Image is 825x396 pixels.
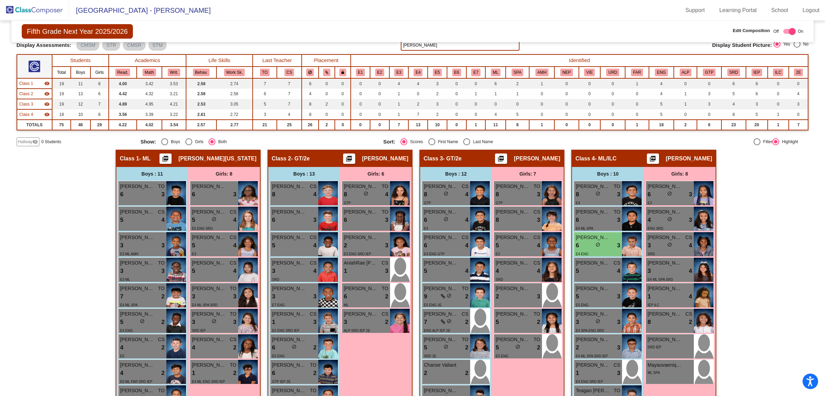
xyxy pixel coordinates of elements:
[253,120,277,130] td: 21
[579,78,601,89] td: 0
[579,109,601,120] td: 0
[649,109,674,120] td: 5
[625,109,649,120] td: 0
[697,78,721,89] td: 0
[721,89,746,99] td: 5
[186,120,216,130] td: 2.57
[277,89,301,99] td: 7
[414,69,423,76] button: E4
[584,69,595,76] button: VIE
[335,109,351,120] td: 0
[674,89,697,99] td: 1
[600,89,625,99] td: 0
[375,69,384,76] button: E2
[17,42,71,48] span: Display Assessments:
[625,78,649,89] td: 1
[721,67,746,78] th: READ Plan
[162,109,186,120] td: 3.22
[746,99,768,109] td: 3
[370,78,389,89] td: 0
[90,67,109,78] th: Girls
[52,99,71,109] td: 19
[714,5,763,16] a: Learning Portal
[447,67,466,78] th: Native Hawaiian or Other Pacific Islander
[674,99,697,109] td: 1
[649,78,674,89] td: 4
[443,155,462,162] span: - GT/2e
[746,78,768,89] td: 6
[428,120,447,130] td: 10
[216,99,253,109] td: 3.05
[447,89,466,99] td: 0
[277,78,301,89] td: 7
[485,109,506,120] td: 4
[466,89,486,99] td: 1
[18,139,32,145] span: Hallway
[90,89,109,99] td: 6
[495,154,507,164] button: Print Students Details
[335,78,351,89] td: 0
[408,78,428,89] td: 4
[529,89,554,99] td: 0
[680,5,710,16] a: Support
[253,78,277,89] td: 7
[408,120,428,130] td: 13
[90,99,109,109] td: 7
[389,89,409,99] td: 1
[554,67,579,78] th: Home Language - Nepali
[90,78,109,89] td: 8
[649,89,674,99] td: 4
[408,99,428,109] td: 2
[186,89,216,99] td: 2.58
[109,120,137,130] td: 4.22
[506,99,529,109] td: 0
[216,109,253,120] td: 2.72
[19,111,33,118] span: Class 4
[768,78,789,89] td: 0
[554,109,579,120] td: 0
[19,80,33,87] span: Class 1
[383,139,395,145] span: Sort:
[666,155,712,162] span: [PERSON_NAME]
[600,67,625,78] th: Home Language - Urdu
[277,109,301,120] td: 4
[370,120,389,130] td: 0
[17,78,52,89] td: Deja Washington - ML
[789,120,808,130] td: 7
[606,69,619,76] button: URD
[774,41,808,50] mat-radio-group: Select an option
[408,109,428,120] td: 7
[277,120,301,130] td: 25
[383,138,621,145] mat-radio-group: Select an option
[760,139,773,145] div: Filter
[302,55,351,67] th: Placement
[491,69,501,76] button: ML
[302,99,319,109] td: 8
[703,69,715,76] button: GTP
[389,109,409,120] td: 1
[428,89,447,99] td: 2
[579,67,601,78] th: Home Language - Vietnamese
[224,69,245,76] button: Work Sk.
[19,91,33,97] span: Class 2
[335,89,351,99] td: 0
[370,99,389,109] td: 0
[71,78,90,89] td: 11
[697,67,721,78] th: Gifted and Talented Pool
[746,109,768,120] td: 5
[595,155,617,162] span: - ML/ILC
[109,78,137,89] td: 4.00
[159,154,172,164] button: Print Students Details
[319,89,335,99] td: 0
[466,67,486,78] th: Multi-Racial
[17,120,52,130] td: TOTALS
[625,67,649,78] th: Home Language - Farsi, Eastern
[41,139,61,145] span: 0 Students
[768,109,789,120] td: 1
[253,67,277,78] th: Theresa O'Brien
[52,67,71,78] th: Total
[44,81,50,86] mat-icon: visibility
[71,99,90,109] td: 12
[17,99,52,109] td: Carlie Kmak - GT/2e
[428,78,447,89] td: 3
